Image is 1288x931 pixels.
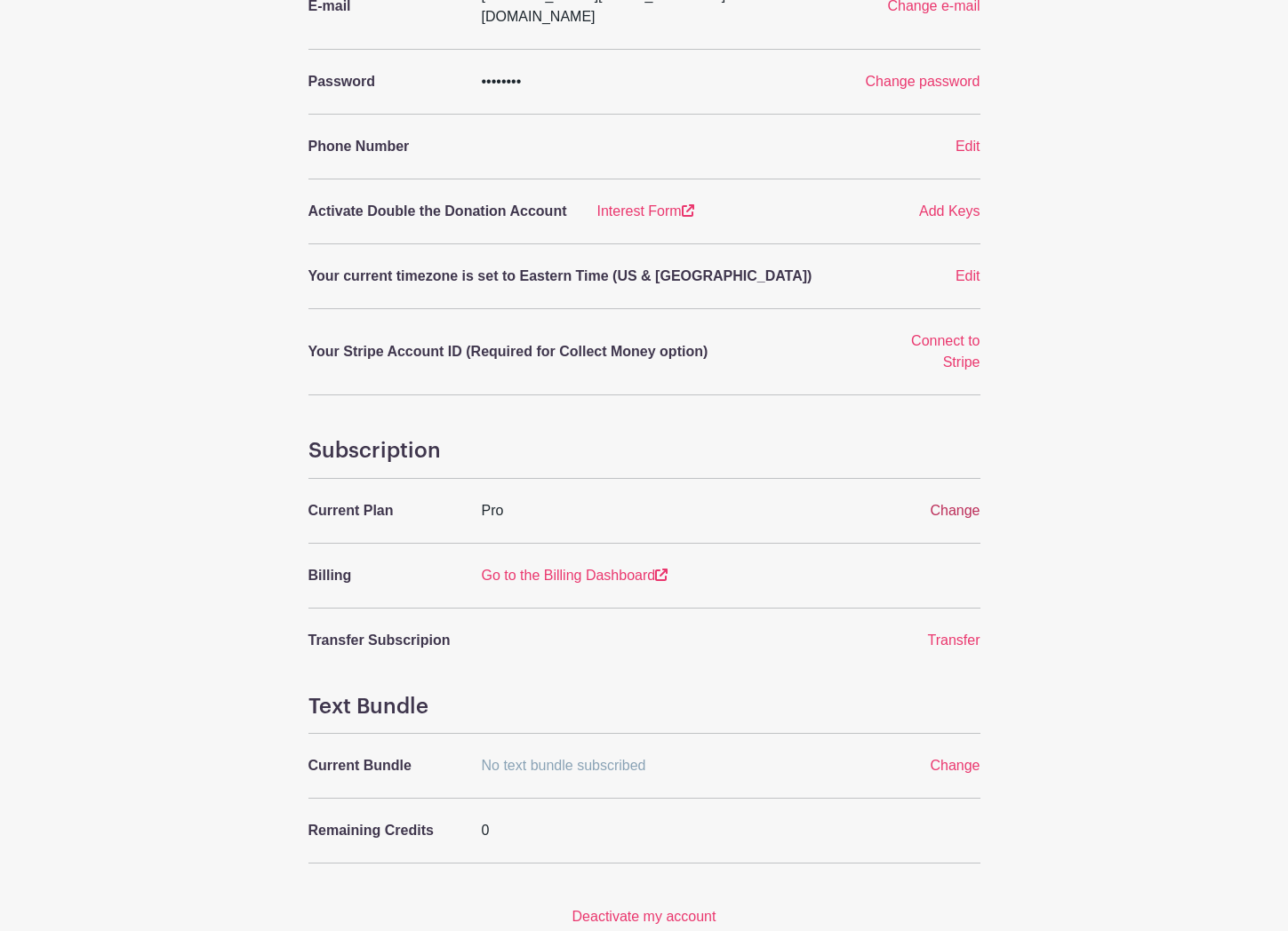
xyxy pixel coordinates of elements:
[597,203,694,219] a: Interest Form
[308,694,980,720] h4: Text Bundle
[308,630,460,651] p: Transfer Subscripion
[930,503,980,518] a: Change
[308,500,460,521] p: Current Plan
[919,203,980,219] a: Add Keys
[471,500,876,521] div: Pro
[471,820,876,841] div: 0
[482,568,668,583] a: Go to the Billing Dashboard
[308,565,460,586] p: Billing
[308,201,576,222] p: Activate Double the Donation Account
[482,758,646,773] span: No text bundle subscribed
[930,758,980,773] a: Change
[572,909,716,924] a: Deactivate my account
[308,266,865,287] p: Your current timezone is set to Eastern Time (US & [GEOGRAPHIC_DATA])
[956,268,980,283] a: Edit
[956,139,980,154] a: Edit
[308,136,460,157] p: Phone Number
[482,74,522,89] span: ••••••••
[308,71,460,92] p: Password
[308,438,980,464] h4: Subscription
[298,201,587,222] a: Activate Double the Donation Account
[308,341,865,362] p: Your Stripe Account ID (Required for Collect Money option)
[928,633,980,648] a: Transfer
[308,755,460,776] p: Current Bundle
[911,333,980,370] a: Connect to Stripe
[308,820,460,841] p: Remaining Credits
[866,74,980,89] a: Change password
